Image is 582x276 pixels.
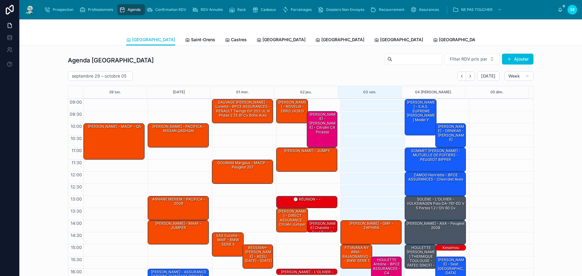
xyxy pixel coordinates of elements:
[236,86,249,98] button: 01 mer.
[276,196,337,208] div: 🕒 RÉUNION - -
[405,99,436,135] div: [PERSON_NAME] - S.A.S. SUPREME [PERSON_NAME] Model Y
[212,99,273,123] div: SAUVAGE [PERSON_NAME] - Lunette - BPCE ASSURANCES - RENAULT Twingo GV-202-JL III Phase 2 ZE 81 cv...
[212,233,243,256] div: SAX Suzette - MAIF - BMW SERIE 5
[277,197,337,202] div: 🕒 RÉUNION - -
[24,5,35,15] img: App logo
[70,148,83,153] span: 11:00
[213,160,273,170] div: GOUMAN Margaux - MACIF - Peugeot 207
[277,100,307,114] div: [PERSON_NAME] - NOVELIA - EBRO JX28 D
[490,86,503,98] button: 05 dim.
[227,4,250,15] a: Rack
[450,56,487,62] span: Filter RDV pris par
[128,7,141,12] span: Agenda
[406,100,436,123] div: [PERSON_NAME] - S.A.S. SUPREME [PERSON_NAME] Model Y
[477,71,499,81] button: [DATE]
[69,269,83,274] span: 16:00
[149,197,208,207] div: ANNANE MERIEM - PACIFICA - 2008
[307,221,337,232] div: [PERSON_NAME] chalotte - - ford transit 2013 mk6
[53,7,73,12] span: Prospection
[84,124,144,159] div: [PERSON_NAME] - MACIF - Q5
[88,7,113,12] span: Professionnels
[212,160,273,184] div: GOUMAN Margaux - MACIF - Peugeot 207
[243,245,273,268] div: BESSAIAH-[PERSON_NAME] - ASSU [DATE] - [DATE]
[68,56,154,65] h1: Agenda [GEOGRAPHIC_DATA]
[40,3,558,16] div: scrollable content
[244,245,273,264] div: BESSAIAH-[PERSON_NAME] - ASSU [DATE] - [DATE]
[406,245,436,272] div: HOULETTE [PERSON_NAME] THERMIQUE TOULOUSE - FATEC (SNCF) - opel vivaro
[433,34,482,46] a: [GEOGRAPHIC_DATA]
[213,100,273,118] div: SAUVAGE [PERSON_NAME] - Lunette - BPCE ASSURANCES - RENAULT Twingo GV-202-JL III Phase 2 ZE 81 cv...
[148,196,209,220] div: ANNANE MERIEM - PACIFICA - 2008
[263,37,306,43] span: [GEOGRAPHIC_DATA]
[405,221,466,244] div: [PERSON_NAME] - AXA - Peugeot 2008
[457,71,466,81] button: Back
[307,111,337,147] div: [PERSON_NAME] - [PERSON_NAME] - Citroën C4 Picasso
[280,4,316,15] a: Parrainages
[145,4,190,15] a: Confirmation RDV
[69,136,83,141] span: 10:30
[374,34,423,46] a: [GEOGRAPHIC_DATA]
[69,184,83,189] span: 12:30
[69,233,83,238] span: 14:30
[436,245,466,251] div: Kessimou Ayoub - PACIFICA - ds3
[369,4,409,15] a: Recouvrement
[276,208,308,232] div: [PERSON_NAME] - DIRECT ASSURANCE - Citroën jumper
[363,86,376,98] button: 03 ven.
[148,124,209,147] div: [PERSON_NAME] - PACIFICA - NISSAN QASHQAI
[69,172,83,177] span: 12:00
[405,196,466,220] div: SOLENE - L'OLIVIER - VOLKSWAGEN Polo DA-761-ED V 5 portes 1.2 i 12V 60 cv
[69,196,83,201] span: 13:00
[341,245,372,268] div: FITIAVANA NY AINA - RAJAONARIVO - - BMW SERIE 1
[300,86,312,98] button: 02 jeu.
[406,172,465,182] div: ZAMOO Henriette - BPCE ASSURANCES - Chevrolet aveo
[321,37,364,43] span: [GEOGRAPHIC_DATA]
[68,99,83,105] span: 09:00
[250,4,280,15] a: Cadeaux
[72,73,126,79] h2: septembre 29 – octobre 05
[405,245,436,268] div: HOULETTE [PERSON_NAME] THERMIQUE TOULOUSE - FATEC (SNCF) - opel vivaro
[277,209,307,228] div: [PERSON_NAME] - DIRECT ASSURANCE - Citroën jumper
[326,7,364,12] span: Dossiers Non Envoyés
[436,245,465,259] div: Kessimou Ayoub - PACIFICA - ds3
[149,221,208,231] div: [PERSON_NAME] - MAAF - JUMPER
[237,7,246,12] span: Rack
[342,245,372,264] div: FITIAVANA NY AINA - RAJAONARIVO - - BMW SERIE 1
[405,148,466,171] div: SOMMET [PERSON_NAME] - MUTUELLE DE POITIERS - PEUGEOT BIPPER
[436,257,465,276] div: [PERSON_NAME] - seat [GEOGRAPHIC_DATA]
[42,4,78,15] a: Prospection
[213,233,243,247] div: SAX Suzette - MAIF - BMW SERIE 5
[225,34,247,46] a: Castres
[436,124,465,143] div: [PERSON_NAME] - ORNIKAR - [PERSON_NAME]
[308,112,337,135] div: [PERSON_NAME] - [PERSON_NAME] - Citroën C4 Picasso
[461,7,493,12] span: NE PAS TOUCHER
[481,73,495,79] span: [DATE]
[261,7,276,12] span: Cadeaux
[415,86,452,98] div: 04 [PERSON_NAME].
[466,71,475,81] button: Next
[109,86,121,98] div: 29 lun.
[173,86,185,98] button: [DATE]
[405,172,466,196] div: ZAMOO Henriette - BPCE ASSURANCES - Chevrolet aveo
[436,124,466,147] div: [PERSON_NAME] - ORNIKAR - [PERSON_NAME]
[316,4,369,15] a: Dossiers Non Envoyés
[276,148,337,171] div: [PERSON_NAME] - JUMPY
[276,269,337,275] div: [PERSON_NAME] - L'OLIVIER -
[406,221,465,231] div: [PERSON_NAME] - AXA - Peugeot 2008
[439,37,482,43] span: [GEOGRAPHIC_DATA]
[277,148,337,154] div: [PERSON_NAME] - JUMPY
[190,4,227,15] a: RDV Annulés
[291,7,312,12] span: Parrainages
[419,7,439,12] span: Assurances
[78,4,117,15] a: Professionnels
[231,37,247,43] span: Castres
[508,73,520,79] span: Week
[155,7,186,12] span: Confirmation RDV
[380,37,423,43] span: [GEOGRAPHIC_DATA]
[69,221,83,226] span: 14:00
[68,111,83,117] span: 09:30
